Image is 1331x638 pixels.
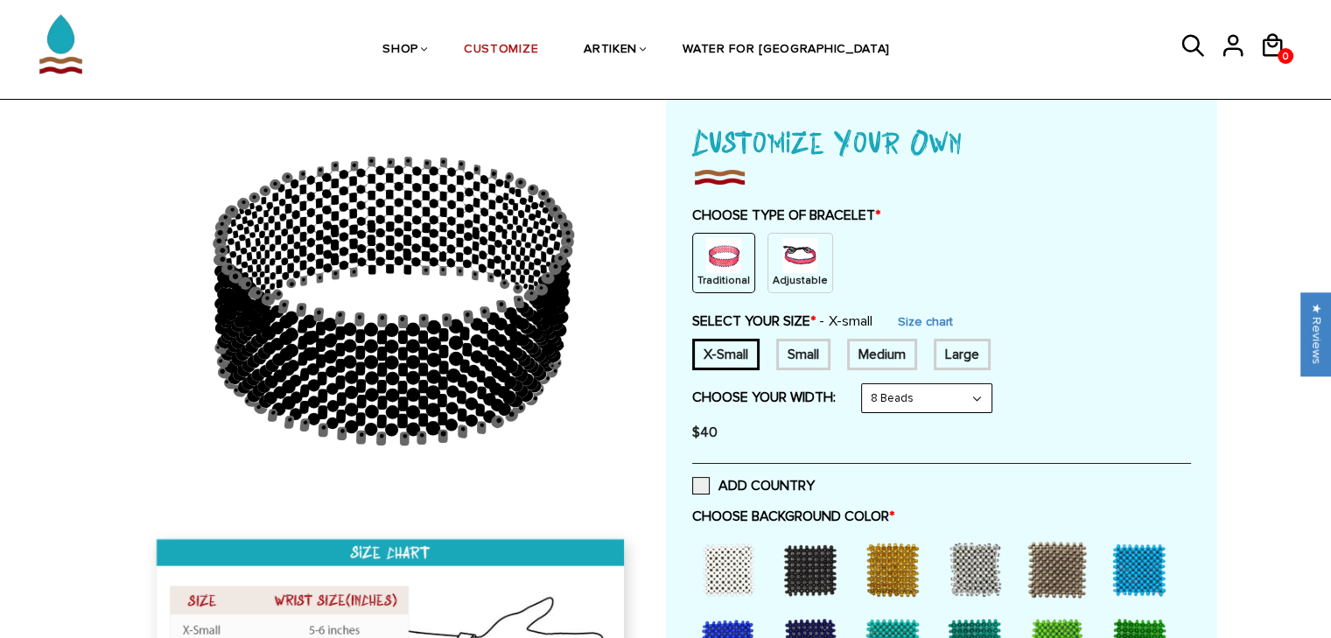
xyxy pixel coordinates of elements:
[692,477,815,494] label: ADD COUNTRY
[692,117,1191,165] h1: Customize Your Own
[692,233,755,293] div: Non String
[683,5,890,95] a: WATER FOR [GEOGRAPHIC_DATA]
[1103,534,1182,604] div: Sky Blue
[692,424,718,441] span: $40
[773,273,828,288] p: Adjustable
[847,339,917,370] div: 7.5 inches
[692,165,746,189] img: imgboder_100x.png
[692,389,836,406] label: CHOOSE YOUR WIDTH:
[697,273,750,288] p: Traditional
[692,508,1191,525] label: CHOOSE BACKGROUND COLOR
[819,312,872,330] span: X-small
[782,238,817,273] img: string.PNG
[706,238,741,273] img: non-string.png
[692,534,771,604] div: White
[898,314,953,329] a: Size chart
[767,233,833,293] div: String
[774,534,853,604] div: Black
[1278,48,1293,64] a: 0
[939,534,1018,604] div: Silver
[1301,292,1331,375] div: Click to open Judge.me floating reviews tab
[776,339,830,370] div: 7 inches
[584,5,637,95] a: ARTIKEN
[1021,534,1100,604] div: Grey
[1278,46,1293,67] span: 0
[857,534,935,604] div: Gold
[692,339,760,370] div: 6 inches
[464,5,538,95] a: CUSTOMIZE
[934,339,991,370] div: 8 inches
[692,207,1191,224] label: CHOOSE TYPE OF BRACELET
[692,312,872,330] label: SELECT YOUR SIZE
[382,5,418,95] a: SHOP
